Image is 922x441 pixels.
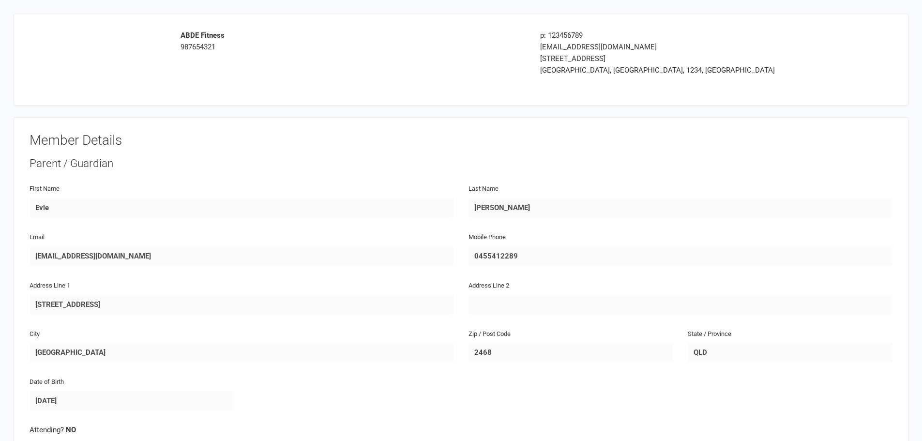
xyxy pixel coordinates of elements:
[540,64,813,76] div: [GEOGRAPHIC_DATA], [GEOGRAPHIC_DATA], 1234, [GEOGRAPHIC_DATA]
[469,281,509,291] label: Address Line 2
[30,426,64,434] span: Attending?
[30,329,40,339] label: City
[469,184,499,194] label: Last Name
[30,133,892,148] h3: Member Details
[181,30,526,53] div: 987654321
[30,281,70,291] label: Address Line 1
[469,329,511,339] label: Zip / Post Code
[688,329,731,339] label: State / Province
[469,232,506,243] label: Mobile Phone
[30,232,45,243] label: Email
[181,31,225,40] strong: ABDE Fitness
[30,156,892,171] div: Parent / Guardian
[540,30,813,41] div: p: 123456789
[30,184,60,194] label: First Name
[66,426,76,434] strong: NO
[540,41,813,53] div: [EMAIL_ADDRESS][DOMAIN_NAME]
[30,377,64,387] label: Date of Birth
[540,53,813,64] div: [STREET_ADDRESS]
